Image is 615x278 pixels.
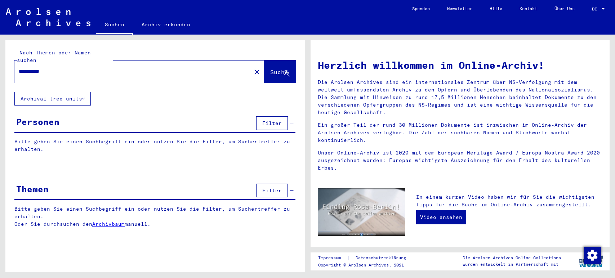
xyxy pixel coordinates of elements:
p: Die Arolsen Archives Online-Collections [463,255,561,261]
img: yv_logo.png [578,252,605,270]
a: Archivbaum [92,221,125,227]
p: Unser Online-Archiv ist 2020 mit dem European Heritage Award / Europa Nostra Award 2020 ausgezeic... [318,149,603,172]
button: Suche [264,60,296,83]
span: DE [592,6,600,12]
div: | [318,254,415,262]
a: Video ansehen [416,210,466,224]
a: Archiv erkunden [133,16,199,33]
span: Suche [270,68,288,76]
p: wurden entwickelt in Partnerschaft mit [463,261,561,268]
a: Suchen [96,16,133,35]
p: Bitte geben Sie einen Suchbegriff ein oder nutzen Sie die Filter, um Suchertreffer zu erhalten. O... [14,205,296,228]
a: Datenschutzerklärung [350,254,415,262]
p: Ein großer Teil der rund 30 Millionen Dokumente ist inzwischen im Online-Archiv der Arolsen Archi... [318,121,603,144]
img: Arolsen_neg.svg [6,8,90,26]
div: Personen [16,115,59,128]
img: Zustimmung ändern [584,247,601,264]
h1: Herzlich willkommen im Online-Archiv! [318,58,603,73]
button: Archival tree units [14,92,91,106]
span: Filter [262,120,282,126]
button: Filter [256,116,288,130]
img: video.jpg [318,188,405,236]
button: Filter [256,184,288,197]
mat-icon: close [253,68,261,76]
span: Filter [262,187,282,194]
p: Bitte geben Sie einen Suchbegriff ein oder nutzen Sie die Filter, um Suchertreffer zu erhalten. [14,138,295,153]
p: In einem kurzen Video haben wir für Sie die wichtigsten Tipps für die Suche im Online-Archiv zusa... [416,193,602,208]
mat-label: Nach Themen oder Namen suchen [17,49,91,63]
p: Copyright © Arolsen Archives, 2021 [318,262,415,268]
div: Themen [16,183,49,196]
p: Die Arolsen Archives sind ein internationales Zentrum über NS-Verfolgung mit dem weltweit umfasse... [318,79,603,116]
button: Clear [250,64,264,79]
a: Impressum [318,254,347,262]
